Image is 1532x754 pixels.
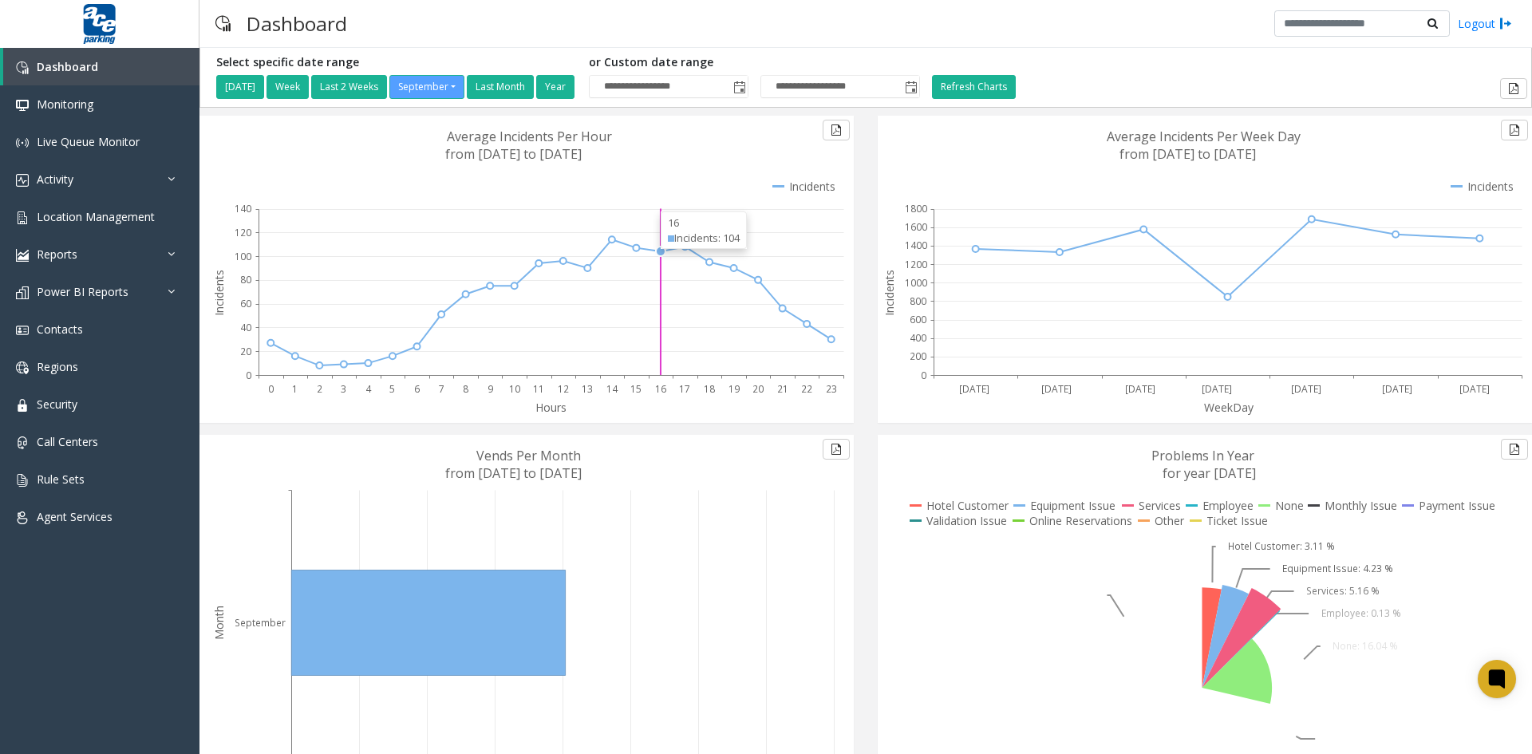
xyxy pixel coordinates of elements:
text: 9 [488,382,493,396]
span: Live Queue Monitor [37,134,140,149]
text: 8 [463,382,468,396]
button: Year [536,75,574,99]
h3: Dashboard [239,4,355,43]
span: Reports [37,247,77,262]
img: 'icon' [16,286,29,299]
img: 'icon' [16,99,29,112]
text: 1 [292,382,298,396]
text: Hotel Customer: 3.11 % [1228,539,1335,553]
text: 80 [240,273,251,286]
span: Security [37,397,77,412]
img: 'icon' [16,174,29,187]
button: Export to pdf [823,439,850,460]
text: 60 [240,297,251,310]
img: 'icon' [16,361,29,374]
text: Average Incidents Per Hour [447,128,612,145]
text: 20 [240,345,251,358]
text: 22 [801,382,812,396]
img: 'icon' [16,399,29,412]
span: Power BI Reports [37,284,128,299]
button: Refresh Charts [932,75,1016,99]
text: Average Incidents Per Week Day [1107,128,1301,145]
text: 1600 [905,220,927,234]
text: 13 [582,382,593,396]
div: Incidents: 104 [668,231,740,246]
text: Incidents [882,270,897,316]
img: 'icon' [16,61,29,74]
button: Last Month [467,75,534,99]
span: Contacts [37,322,83,337]
span: Monitoring [37,97,93,112]
text: for year [DATE] [1163,464,1256,482]
text: 120 [235,226,251,239]
text: [DATE] [1382,382,1412,396]
text: September [235,616,286,630]
text: 0 [246,369,251,382]
text: WeekDay [1204,400,1254,415]
text: 19 [728,382,740,396]
button: September [389,75,464,99]
text: 1800 [905,202,927,215]
text: 2 [317,382,322,396]
button: Export to pdf [1501,439,1528,460]
span: Location Management [37,209,155,224]
text: 0 [268,382,274,396]
img: 'icon' [16,436,29,449]
a: Dashboard [3,48,199,85]
img: 'icon' [16,136,29,149]
text: 15 [630,382,642,396]
text: 600 [910,313,926,326]
text: 18 [704,382,715,396]
h5: Select specific date range [216,56,577,69]
span: Agent Services [37,509,113,524]
span: Call Centers [37,434,98,449]
text: from [DATE] to [DATE] [445,145,582,163]
text: 1000 [905,276,927,290]
text: 14 [606,382,618,396]
text: Services: 5.16 % [1306,584,1380,598]
text: Vends Per Month [476,447,581,464]
text: 140 [235,202,251,215]
text: [DATE] [1125,382,1155,396]
text: 4 [365,382,372,396]
text: 400 [910,331,926,345]
button: Export to pdf [1500,78,1527,99]
text: 12 [558,382,569,396]
text: 0 [921,369,926,382]
text: Month [211,606,227,640]
text: Incidents [211,270,227,316]
text: 100 [235,250,251,263]
text: 3 [341,382,346,396]
text: 16 [655,382,666,396]
span: Dashboard [37,59,98,74]
text: [DATE] [959,382,989,396]
text: Employee: 0.13 % [1321,606,1401,620]
text: 1200 [905,258,927,271]
text: 10 [509,382,520,396]
button: Export to pdf [1501,120,1528,140]
span: Activity [37,172,73,187]
button: [DATE] [216,75,264,99]
text: 11 [533,382,544,396]
text: [DATE] [1291,382,1321,396]
text: [DATE] [1041,382,1072,396]
span: Regions [37,359,78,374]
img: 'icon' [16,249,29,262]
text: 1400 [905,239,927,252]
text: 23 [826,382,837,396]
h5: or Custom date range [589,56,920,69]
a: Logout [1458,15,1512,32]
img: 'icon' [16,324,29,337]
text: [DATE] [1202,382,1232,396]
text: 21 [777,382,788,396]
text: 7 [439,382,444,396]
img: 'icon' [16,211,29,224]
img: 'icon' [16,474,29,487]
img: 'icon' [16,511,29,524]
text: 5 [389,382,395,396]
button: Export to pdf [823,120,850,140]
text: 800 [910,294,926,308]
img: pageIcon [215,4,231,43]
text: Hours [535,400,567,415]
img: logout [1499,15,1512,32]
